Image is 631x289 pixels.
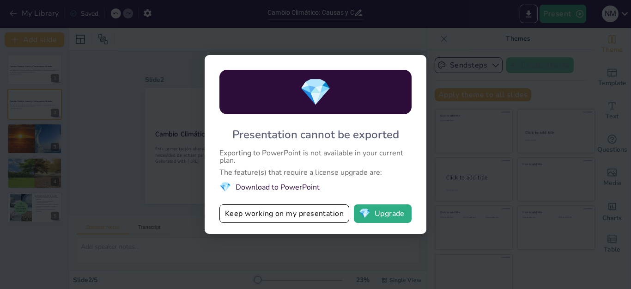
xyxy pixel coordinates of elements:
div: Presentation cannot be exported [232,127,399,142]
button: Keep working on my presentation [219,204,349,223]
span: diamond [219,181,231,193]
li: Download to PowerPoint [219,181,412,193]
span: diamond [359,209,370,218]
div: Exporting to PowerPoint is not available in your current plan. [219,149,412,164]
span: diamond [299,74,332,110]
button: diamondUpgrade [354,204,412,223]
div: The feature(s) that require a license upgrade are: [219,169,412,176]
